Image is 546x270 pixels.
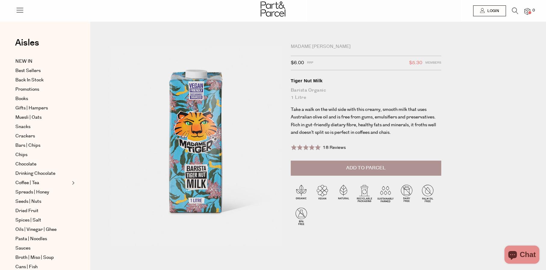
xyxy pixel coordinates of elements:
div: Madame [PERSON_NAME] [291,44,441,50]
img: P_P-ICONS-Live_Bec_V11_Recyclable_Packaging.svg [354,183,375,204]
a: Chocolate [15,161,70,168]
span: Seeds | Nuts [15,198,41,205]
a: Seeds | Nuts [15,198,70,205]
img: P_P-ICONS-Live_Bec_V11_Organic.svg [291,183,312,204]
span: Broth | Miso | Soup [15,254,54,261]
a: Login [473,5,506,16]
inbox-online-store-chat: Shopify online store chat [503,246,541,265]
span: $6.00 [291,59,304,67]
span: Take a walk on the wild side with this creamy, smooth milk that uses Australian olive oil and is ... [291,106,436,136]
a: Pasta | Noodles [15,235,70,243]
a: Dried Fruit [15,207,70,215]
a: 0 [524,8,530,14]
img: P_P-ICONS-Live_Bec_V11_Natural.svg [333,183,354,204]
img: P_P-ICONS-Live_Bec_V11_BPA_Free.svg [291,206,312,227]
span: RRP [307,59,313,67]
span: Best Sellers [15,67,41,74]
span: Aisles [15,36,39,49]
a: Best Sellers [15,67,70,74]
button: Add to Parcel [291,161,441,176]
span: Login [486,8,499,14]
span: Members [425,59,441,67]
img: P_P-ICONS-Live_Bec_V11_Palm_Oil_Free.svg [417,183,438,204]
img: P_P-ICONS-Live_Bec_V11_Sustainable_Farmed.svg [375,183,396,204]
a: Broth | Miso | Soup [15,254,70,261]
img: Part&Parcel [261,2,285,17]
span: Drinking Chocolate [15,170,55,177]
a: Muesli | Oats [15,114,70,121]
a: Drinking Chocolate [15,170,70,177]
a: NEW IN [15,58,70,65]
span: Chips [15,151,27,159]
a: Bars | Chips [15,142,70,149]
span: Dried Fruit [15,207,39,215]
span: Crackers [15,133,35,140]
span: Gifts | Hampers [15,105,48,112]
a: Aisles [15,38,39,53]
span: Promotions [15,86,39,93]
span: Sauces [15,245,30,252]
a: Oils | Vinegar | Ghee [15,226,70,233]
span: Snacks [15,123,30,130]
a: Books [15,95,70,102]
button: Expand/Collapse Coffee | Tea [70,179,75,187]
span: Back In Stock [15,77,44,84]
span: 18 Reviews [323,145,346,151]
span: Muesli | Oats [15,114,42,121]
a: Spices | Salt [15,217,70,224]
span: Coffee | Tea [15,179,39,187]
span: NEW IN [15,58,33,65]
span: Chocolate [15,161,36,168]
a: Gifts | Hampers [15,105,70,112]
a: Chips [15,151,70,159]
img: P_P-ICONS-Live_Bec_V11_Dairy_Free.svg [396,183,417,204]
span: 0 [531,8,536,13]
a: Snacks [15,123,70,130]
div: Barista Organic 1 Litre [291,87,441,101]
img: Tiger Nut Milk [108,46,282,251]
span: Oils | Vinegar | Ghee [15,226,57,233]
span: Add to Parcel [346,165,386,171]
a: Sauces [15,245,70,252]
div: Tiger Nut Milk [291,78,441,84]
span: Pasta | Noodles [15,235,47,243]
a: Spreads | Honey [15,189,70,196]
span: $5.30 [409,59,422,67]
span: Spices | Salt [15,217,41,224]
a: Crackers [15,133,70,140]
span: Bars | Chips [15,142,40,149]
span: Spreads | Honey [15,189,49,196]
a: Back In Stock [15,77,70,84]
span: Books [15,95,28,102]
img: P_P-ICONS-Live_Bec_V11_Vegan.svg [312,183,333,204]
a: Promotions [15,86,70,93]
a: Coffee | Tea [15,179,70,187]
